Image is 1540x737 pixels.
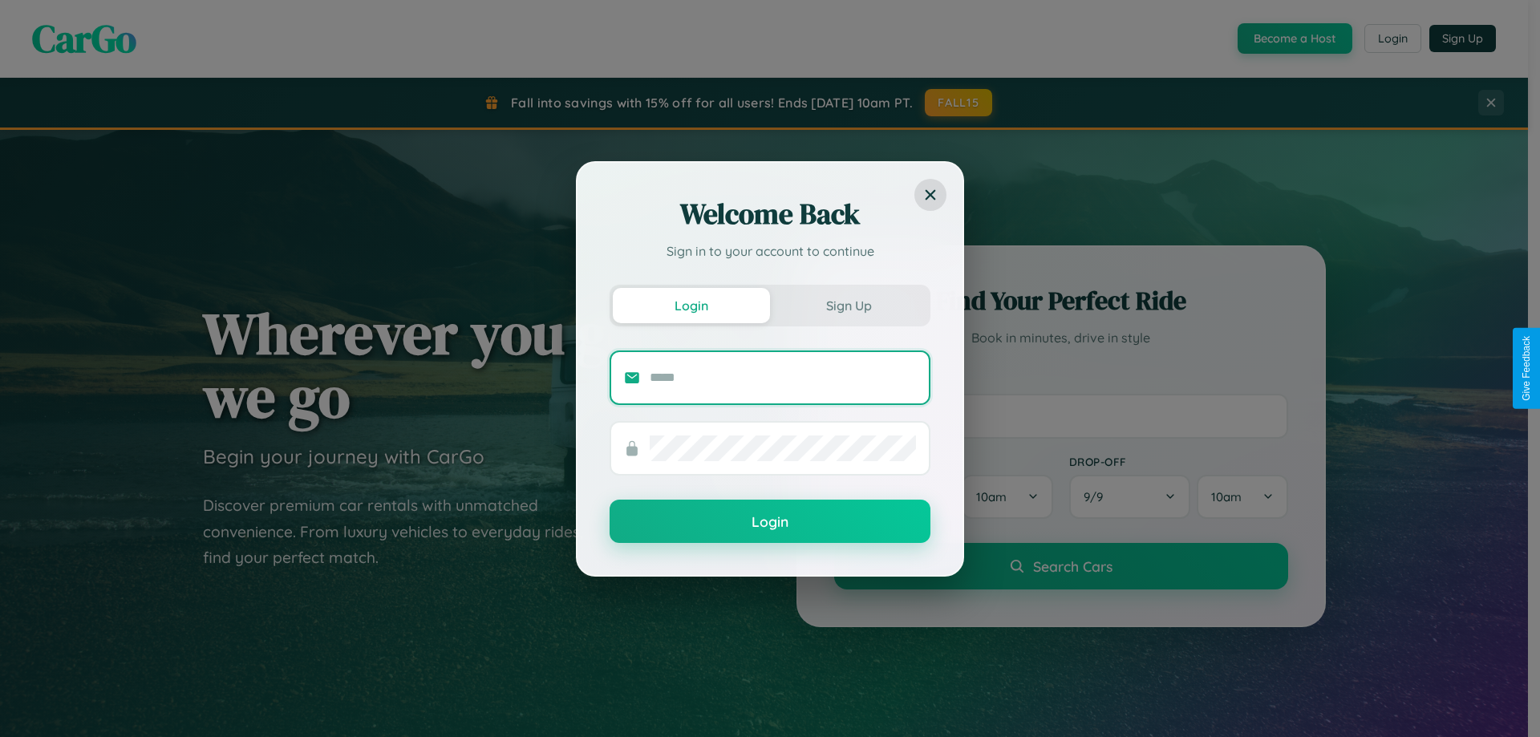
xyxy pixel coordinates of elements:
[613,288,770,323] button: Login
[770,288,927,323] button: Sign Up
[610,500,930,543] button: Login
[610,195,930,233] h2: Welcome Back
[610,241,930,261] p: Sign in to your account to continue
[1521,336,1532,401] div: Give Feedback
